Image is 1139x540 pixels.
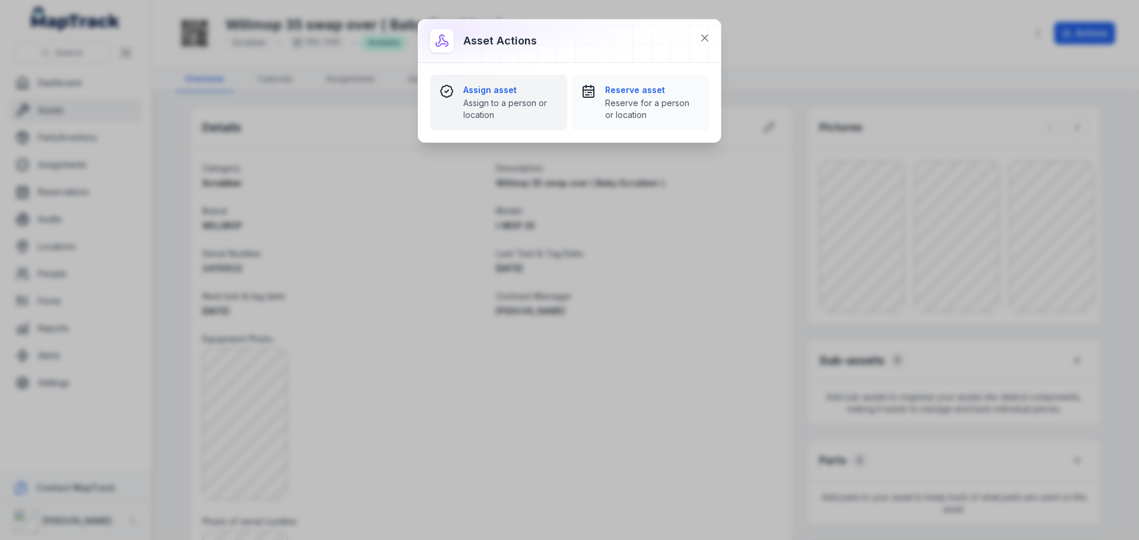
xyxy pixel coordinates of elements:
strong: Assign asset [463,84,558,96]
button: Assign assetAssign to a person or location [430,75,567,130]
strong: Reserve asset [605,84,699,96]
span: Reserve for a person or location [605,97,699,121]
button: Reserve assetReserve for a person or location [572,75,709,130]
h3: Asset actions [463,33,537,49]
span: Assign to a person or location [463,97,558,121]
